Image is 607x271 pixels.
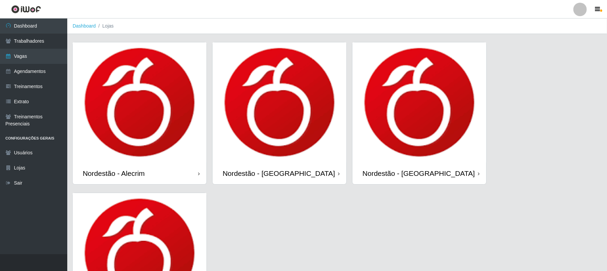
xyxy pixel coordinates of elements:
[223,169,335,178] div: Nordestão - [GEOGRAPHIC_DATA]
[11,5,41,13] img: CoreUI Logo
[352,42,486,162] img: cardImg
[96,23,114,30] li: Lojas
[213,42,346,184] a: Nordestão - [GEOGRAPHIC_DATA]
[73,42,206,184] a: Nordestão - Alecrim
[73,23,96,29] a: Dashboard
[213,42,346,162] img: cardImg
[73,42,206,162] img: cardImg
[83,169,145,178] div: Nordestão - Alecrim
[352,42,486,184] a: Nordestão - [GEOGRAPHIC_DATA]
[67,18,607,34] nav: breadcrumb
[363,169,475,178] div: Nordestão - [GEOGRAPHIC_DATA]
